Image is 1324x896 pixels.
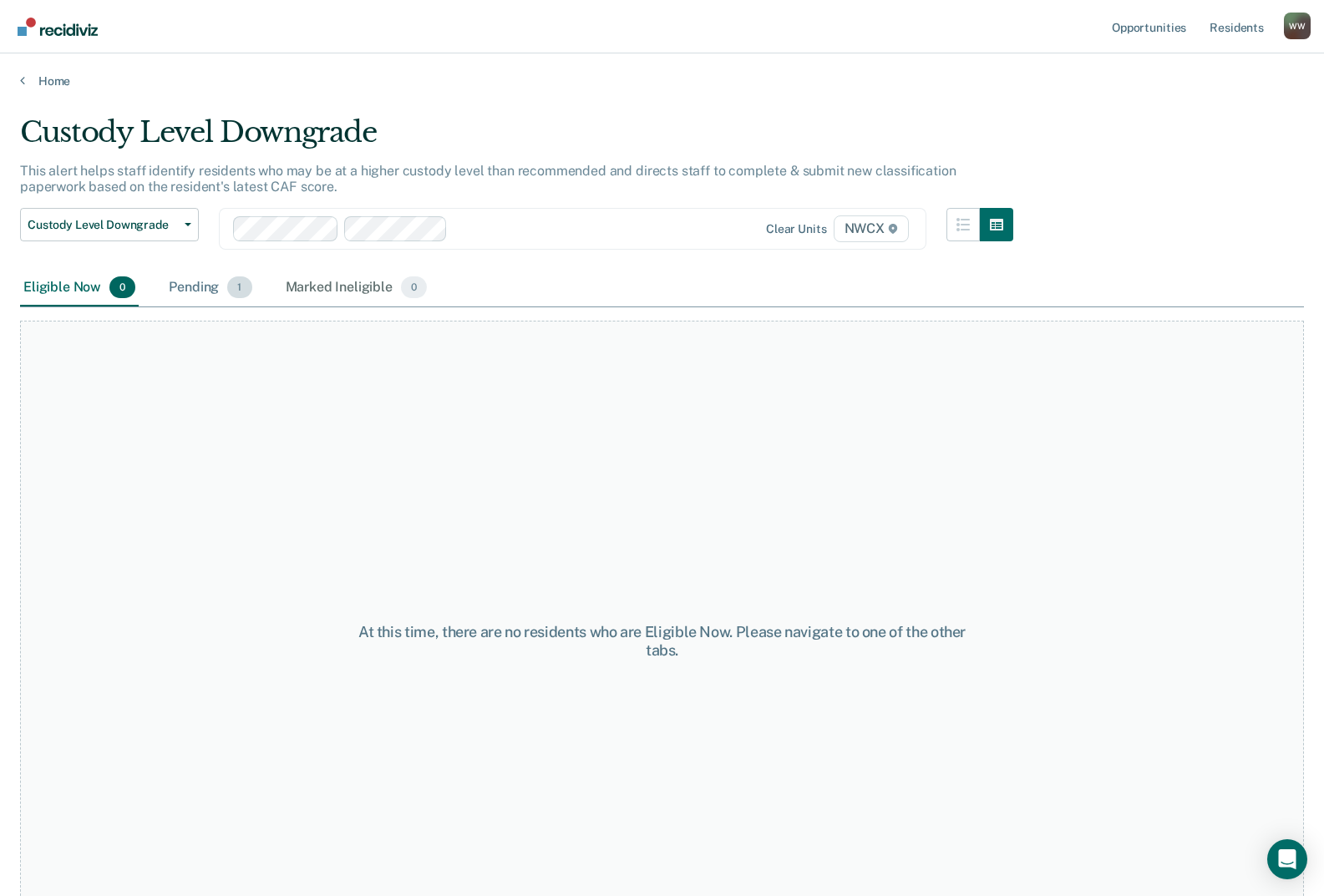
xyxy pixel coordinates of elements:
[20,270,139,306] div: Eligible Now0
[342,623,983,659] div: At this time, there are no residents who are Eligible Now. Please navigate to one of the other tabs.
[20,73,1304,89] a: Home
[834,215,909,242] span: NWCX
[20,208,199,241] button: Custody Level Downgrade
[20,115,1013,163] div: Custody Level Downgrade
[282,270,431,306] div: Marked Ineligible0
[28,218,178,232] span: Custody Level Downgrade
[109,276,135,298] span: 0
[165,270,255,306] div: Pending1
[766,222,827,236] div: Clear units
[227,276,251,298] span: 1
[1284,13,1311,39] button: Profile dropdown button
[1284,13,1311,39] div: W W
[401,276,427,298] span: 0
[1267,839,1307,879] div: Open Intercom Messenger
[20,163,956,195] p: This alert helps staff identify residents who may be at a higher custody level than recommended a...
[18,18,98,36] img: Recidiviz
